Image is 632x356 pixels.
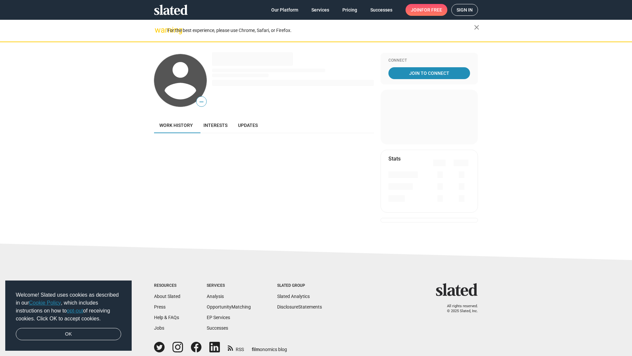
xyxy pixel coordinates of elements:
[197,98,206,106] span: —
[233,117,263,133] a: Updates
[5,281,132,351] div: cookieconsent
[473,23,481,31] mat-icon: close
[207,294,224,299] a: Analysis
[154,315,179,320] a: Help & FAQs
[252,341,287,353] a: filmonomics blog
[67,308,83,313] a: opt-out
[252,347,260,352] span: film
[440,304,478,313] p: All rights reserved. © 2025 Slated, Inc.
[154,294,180,299] a: About Slated
[266,4,303,16] a: Our Platform
[365,4,398,16] a: Successes
[388,67,470,79] a: Join To Connect
[388,155,401,162] mat-card-title: Stats
[228,342,244,353] a: RSS
[370,4,392,16] span: Successes
[155,26,163,34] mat-icon: warning
[277,304,322,310] a: DisclosureStatements
[457,4,473,15] span: Sign in
[311,4,329,16] span: Services
[167,26,474,35] div: For the best experience, please use Chrome, Safari, or Firefox.
[271,4,298,16] span: Our Platform
[207,304,251,310] a: OpportunityMatching
[154,117,198,133] a: Work history
[277,283,322,288] div: Slated Group
[451,4,478,16] a: Sign in
[154,304,166,310] a: Press
[388,58,470,63] div: Connect
[203,123,227,128] span: Interests
[421,4,442,16] span: for free
[16,328,121,341] a: dismiss cookie message
[342,4,357,16] span: Pricing
[198,117,233,133] a: Interests
[154,325,164,331] a: Jobs
[406,4,447,16] a: Joinfor free
[411,4,442,16] span: Join
[390,67,469,79] span: Join To Connect
[337,4,362,16] a: Pricing
[207,283,251,288] div: Services
[277,294,310,299] a: Slated Analytics
[154,283,180,288] div: Resources
[29,300,61,306] a: Cookie Policy
[159,123,193,128] span: Work history
[306,4,334,16] a: Services
[207,325,228,331] a: Successes
[207,315,230,320] a: EP Services
[238,123,258,128] span: Updates
[16,291,121,323] span: Welcome! Slated uses cookies as described in our , which includes instructions on how to of recei...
